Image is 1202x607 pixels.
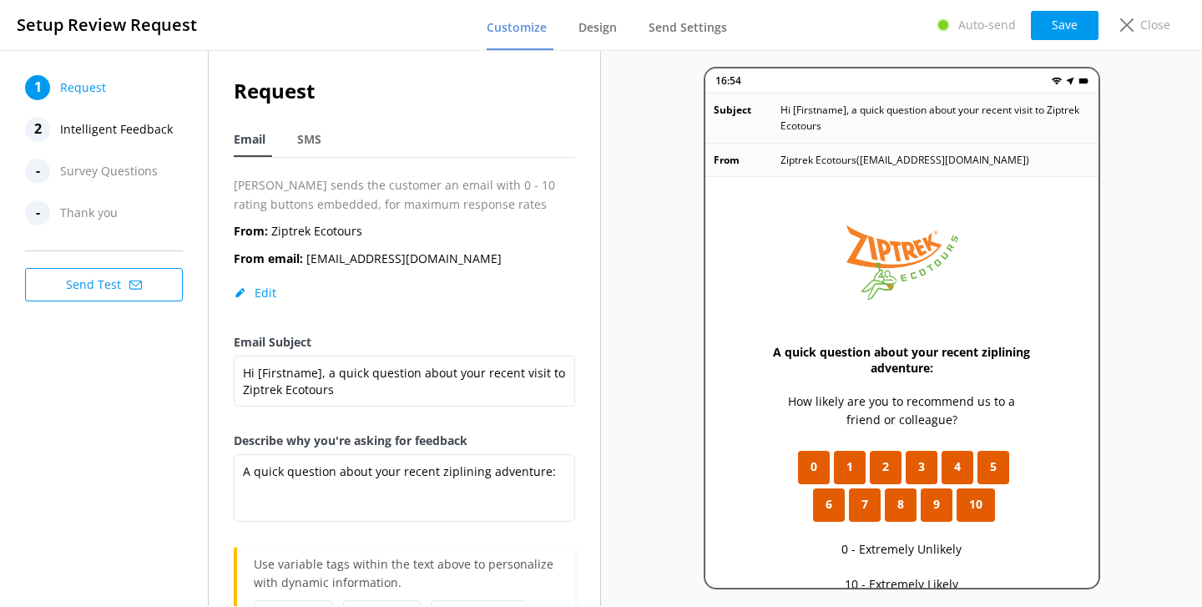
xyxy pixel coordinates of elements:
div: - [25,200,50,225]
button: Send Test [25,268,183,301]
p: Use variable tags within the text above to personalize with dynamic information. [254,555,558,600]
span: Design [578,19,617,36]
span: 4 [954,458,961,476]
span: Send Settings [649,19,727,36]
p: Subject [714,102,780,134]
label: Email Subject [234,333,575,352]
div: - [25,159,50,184]
span: 0 [811,458,817,476]
button: Edit [234,285,276,301]
img: 40-1614892838.png [828,210,976,311]
span: Customize [487,19,547,36]
p: Auto-send [958,16,1016,34]
div: 2 [25,117,50,142]
span: SMS [297,131,321,148]
span: 5 [990,458,997,476]
button: Save [1031,11,1098,40]
textarea: Hi [Firstname], a quick question about your recent visit to Ziptrek Ecotours [234,356,575,407]
h3: A quick question about your recent ziplining adventure: [772,344,1032,376]
p: Close [1140,16,1170,34]
span: 10 [969,495,982,513]
span: Intelligent Feedback [60,117,173,142]
textarea: A quick question about your recent ziplining adventure: [234,454,575,522]
span: 6 [826,495,832,513]
span: Request [60,75,106,100]
label: Describe why you're asking for feedback [234,432,575,450]
span: 7 [861,495,868,513]
p: How likely are you to recommend us to a friend or colleague? [772,392,1032,430]
div: 1 [25,75,50,100]
p: Ziptrek Ecotours [234,222,362,240]
span: 1 [846,458,853,476]
span: 9 [933,495,940,513]
h2: Request [234,75,575,107]
h3: Setup Review Request [17,12,197,38]
span: Thank you [60,200,118,225]
img: wifi.png [1052,76,1062,86]
b: From: [234,223,268,239]
p: 0 - Extremely Unlikely [841,540,962,559]
p: Ziptrek Ecotours ( [EMAIL_ADDRESS][DOMAIN_NAME] ) [780,152,1029,168]
img: near-me.png [1065,76,1075,86]
p: Hi [Firstname], a quick question about your recent visit to Ziptrek Ecotours [780,102,1090,134]
span: 2 [882,458,889,476]
p: 16:54 [715,73,741,89]
p: [PERSON_NAME] sends the customer an email with 0 - 10 rating buttons embedded, for maximum respon... [234,176,575,214]
span: Survey Questions [60,159,158,184]
span: 8 [897,495,904,513]
span: Email [234,131,265,148]
span: 3 [918,458,925,476]
p: [EMAIL_ADDRESS][DOMAIN_NAME] [234,250,502,268]
p: From [714,152,780,168]
p: 10 - Extremely Likely [845,575,958,594]
img: battery.png [1078,76,1088,86]
b: From email: [234,250,303,266]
